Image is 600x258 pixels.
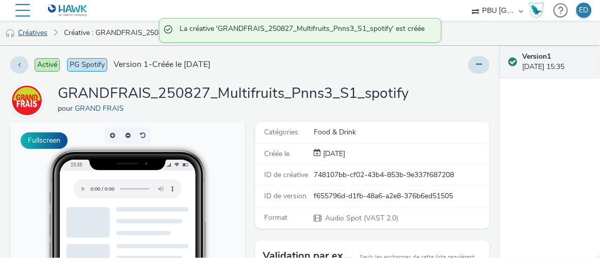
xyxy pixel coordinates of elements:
[35,58,60,72] span: Activé
[48,4,88,17] img: undefined Logo
[314,127,489,137] div: Food & Drink
[75,104,128,113] a: GRAND FRAIS
[265,213,288,222] span: Format
[265,127,299,137] span: Catégories
[321,149,345,159] div: Création 25 août 2025, 15:35
[522,51,592,73] div: [DATE] 15:35
[149,238,222,250] li: QR Code
[314,170,489,180] div: 748107bb-cf02-43b4-853b-9e337f687208
[10,95,47,105] a: GRAND FRAIS
[5,28,15,39] img: audio
[314,191,489,201] div: f655796d-d1fb-48a6-a2e8-376b6ed51505
[529,2,544,19] img: Hawk Academy
[58,84,409,104] h1: GRANDFRAIS_250827_Multifruits_Pnns3_S1_spotify
[21,132,68,149] button: Fullscreen
[12,85,42,115] img: GRAND FRAIS
[60,40,72,45] span: 15:35
[113,59,210,71] span: Version 1 - Créée le [DATE]
[579,3,589,18] div: ED
[265,191,307,201] span: ID de version
[163,241,187,247] span: QR Code
[265,170,309,180] span: ID de créative
[163,216,196,222] span: Smartphone
[529,2,548,19] a: Hawk Academy
[163,229,186,235] span: Desktop
[180,24,431,37] span: La créative 'GRANDFRAIS_250827_Multifruits_Pnns3_S1_spotify' est créée
[67,58,107,72] span: PG Spotify
[149,226,222,238] li: Desktop
[265,149,290,159] span: Créée le
[324,213,398,223] span: Audio Spot (VAST 2.0)
[58,104,75,113] span: pour
[59,21,209,45] a: Créative : GRANDFRAIS_250827_Multifruits_Pnns3_S1_spotify
[522,51,551,61] strong: Version 1
[321,149,345,159] span: [DATE]
[149,213,222,226] li: Smartphone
